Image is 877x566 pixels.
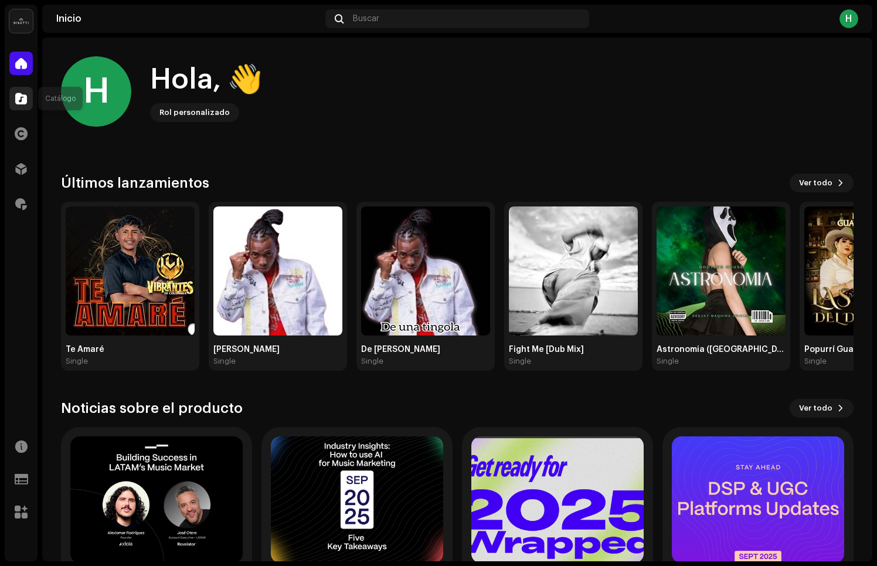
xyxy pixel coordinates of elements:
[657,206,786,335] img: 62e4afad-c267-4d69-9b46-097325464ad3
[66,206,195,335] img: bed2581c-6a37-4885-a200-398efc1ac15d
[159,106,230,120] div: Rol personalizado
[61,174,209,192] h3: Últimos lanzamientos
[804,357,827,366] div: Single
[213,206,342,335] img: 1bc7081b-3aff-40f0-aa8d-295e241977b8
[61,399,243,418] h3: Noticias sobre el producto
[361,206,490,335] img: 141420d8-a908-413e-a713-f952e6691eaa
[56,14,321,23] div: Inicio
[509,357,531,366] div: Single
[799,396,832,420] span: Ver todo
[61,56,131,127] div: H
[361,345,490,354] div: De [PERSON_NAME]
[790,399,854,418] button: Ver todo
[213,345,342,354] div: [PERSON_NAME]
[9,9,33,33] img: 02a7c2d3-3c89-4098-b12f-2ff2945c95ee
[657,345,786,354] div: Astronomia ([GEOGRAPHIC_DATA])
[790,174,854,192] button: Ver todo
[799,171,832,195] span: Ver todo
[66,345,195,354] div: Te Amaré
[353,14,379,23] span: Buscar
[213,357,236,366] div: Single
[150,61,263,99] div: Hola, 👋
[361,357,383,366] div: Single
[509,206,638,335] img: a48450b4-18df-460d-b1cf-2c6cd1332505
[66,357,88,366] div: Single
[839,9,858,28] div: H
[509,345,638,354] div: Fight Me [Dub Mix]
[657,357,679,366] div: Single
